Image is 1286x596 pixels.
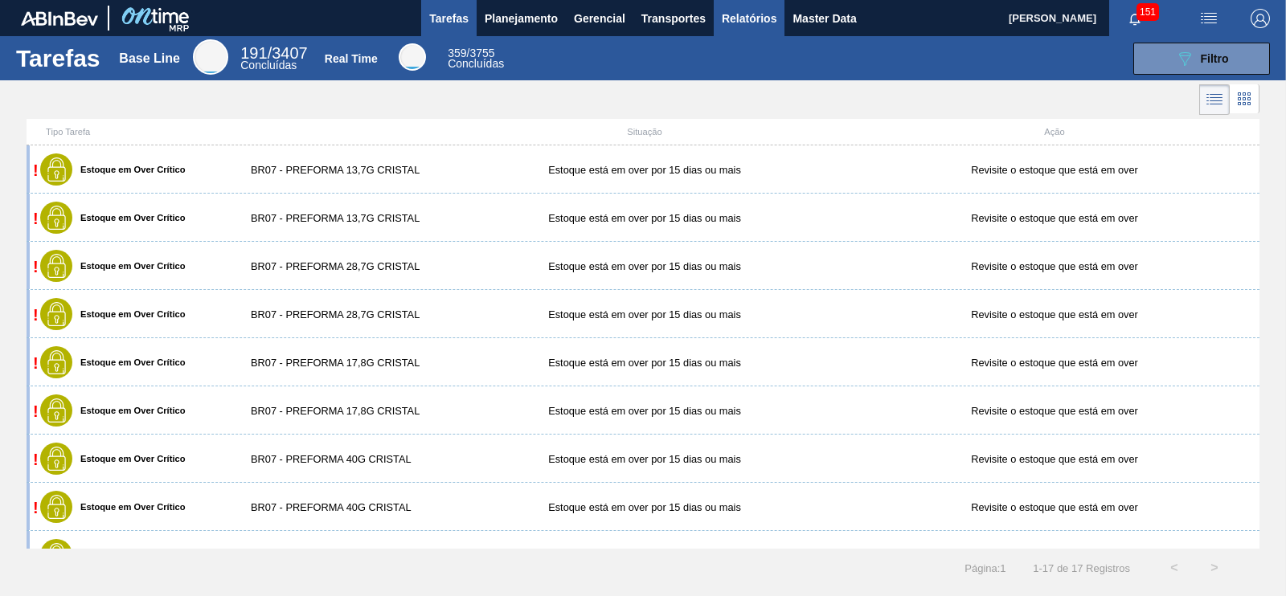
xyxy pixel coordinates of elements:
[33,547,39,565] span: !
[235,212,440,224] div: BR07 - PREFORMA 13,7G CRISTAL
[850,164,1259,176] div: Revisite o estoque que está em over
[235,164,440,176] div: BR07 - PREFORMA 13,7G CRISTAL
[574,9,625,28] span: Gerencial
[440,357,850,369] div: Estoque está em over por 15 dias ou mais
[72,406,186,415] label: Estoque em Over Crítico
[850,127,1259,137] div: Ação
[33,354,39,372] span: !
[33,210,39,227] span: !
[440,501,850,513] div: Estoque está em over por 15 dias ou mais
[325,52,378,65] div: Real Time
[72,357,186,367] label: Estoque em Over Crítico
[399,43,426,71] div: Real Time
[792,9,856,28] span: Master Data
[33,451,39,468] span: !
[448,48,504,69] div: Real Time
[240,44,267,62] span: 191
[1137,3,1159,21] span: 151
[72,213,186,222] label: Estoque em Over Crítico
[240,47,307,71] div: Base Line
[240,59,297,71] span: Concluídas
[33,306,39,324] span: !
[1194,548,1235,588] button: >
[964,562,1005,574] span: Página : 1
[1199,9,1218,28] img: userActions
[850,453,1259,465] div: Revisite o estoque que está em over
[240,44,307,62] span: / 3407
[440,405,850,417] div: Estoque está em over por 15 dias ou mais
[235,453,440,465] div: BR07 - PREFORMA 40G CRISTAL
[850,357,1259,369] div: Revisite o estoque que está em over
[72,502,186,512] label: Estoque em Over Crítico
[33,499,39,516] span: !
[1133,43,1270,75] button: Filtro
[485,9,558,28] span: Planejamento
[72,454,186,463] label: Estoque em Over Crítico
[448,47,494,59] span: / 3755
[1251,9,1270,28] img: Logout
[850,501,1259,513] div: Revisite o estoque que está em over
[440,164,850,176] div: Estoque está em over por 15 dias ou mais
[850,308,1259,320] div: Revisite o estoque que está em over
[448,57,504,70] span: Concluídas
[722,9,776,28] span: Relatórios
[119,51,180,66] div: Base Line
[641,9,706,28] span: Transportes
[440,308,850,320] div: Estoque está em over por 15 dias ou mais
[440,260,850,272] div: Estoque está em over por 15 dias ou mais
[1230,84,1259,115] div: Visão em Cards
[1201,52,1229,65] span: Filtro
[1109,7,1161,30] button: Notificações
[429,9,469,28] span: Tarefas
[33,258,39,276] span: !
[440,453,850,465] div: Estoque está em over por 15 dias ou mais
[235,260,440,272] div: BR07 - PREFORMA 28,7G CRISTAL
[72,309,186,319] label: Estoque em Over Crítico
[235,501,440,513] div: BR07 - PREFORMA 40G CRISTAL
[1154,548,1194,588] button: <
[440,212,850,224] div: Estoque está em over por 15 dias ou mais
[33,402,39,420] span: !
[33,161,39,179] span: !
[21,11,98,26] img: TNhmsLtSVTkK8tSr43FrP2fwEKptu5GPRR3wAAAABJRU5ErkJggg==
[850,212,1259,224] div: Revisite o estoque que está em over
[448,47,466,59] span: 359
[16,49,100,67] h1: Tarefas
[72,261,186,271] label: Estoque em Over Crítico
[30,127,235,137] div: Tipo Tarefa
[850,405,1259,417] div: Revisite o estoque que está em over
[72,165,186,174] label: Estoque em Over Crítico
[193,39,228,75] div: Base Line
[235,357,440,369] div: BR07 - PREFORMA 17,8G CRISTAL
[235,405,440,417] div: BR07 - PREFORMA 17,8G CRISTAL
[440,127,850,137] div: Situação
[1030,562,1130,574] span: 1 - 17 de 17 Registros
[850,260,1259,272] div: Revisite o estoque que está em over
[1199,84,1230,115] div: Visão em Lista
[235,308,440,320] div: BR07 - PREFORMA 28,7G CRISTAL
